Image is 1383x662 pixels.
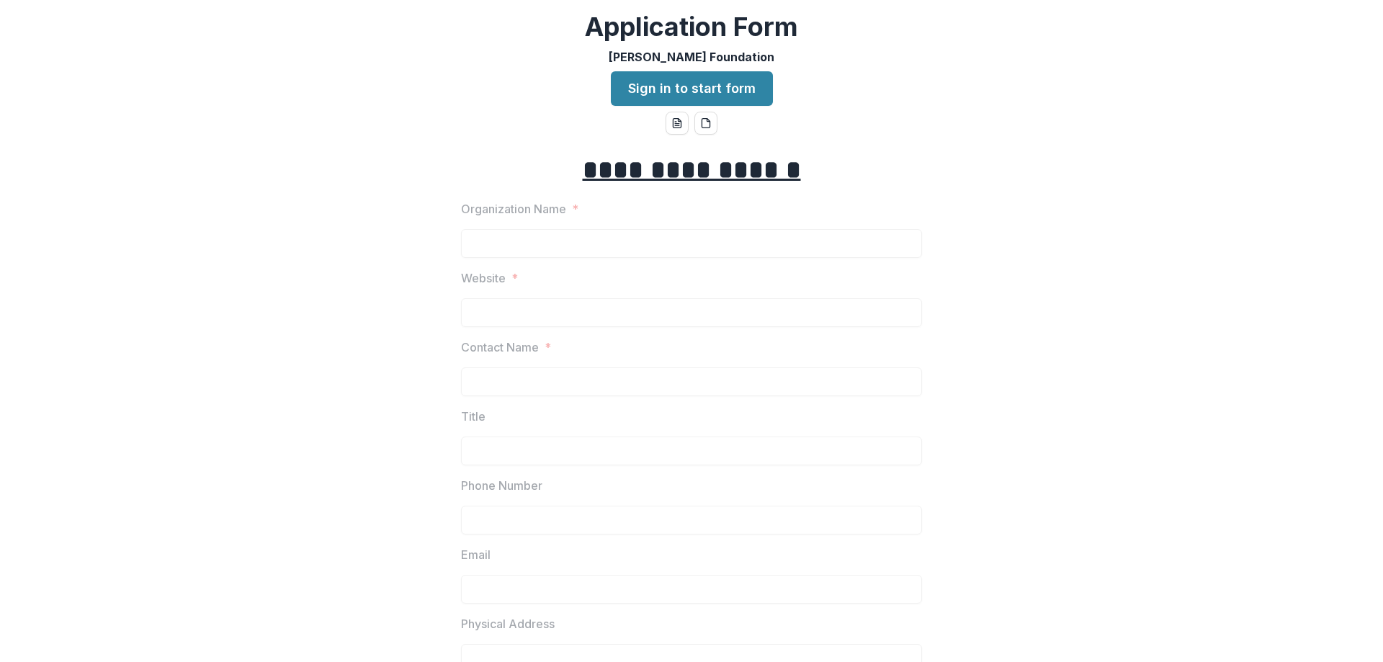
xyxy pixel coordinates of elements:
[694,112,717,135] button: pdf-download
[609,48,774,66] p: [PERSON_NAME] Foundation
[461,546,491,563] p: Email
[461,269,506,287] p: Website
[461,477,542,494] p: Phone Number
[461,200,566,218] p: Organization Name
[461,408,485,425] p: Title
[461,339,539,356] p: Contact Name
[585,12,798,43] h2: Application Form
[666,112,689,135] button: word-download
[611,71,773,106] a: Sign in to start form
[461,615,555,632] p: Physical Address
